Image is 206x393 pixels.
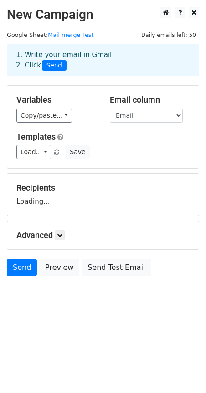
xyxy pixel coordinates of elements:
[42,60,67,71] span: Send
[16,183,190,193] h5: Recipients
[7,31,94,38] small: Google Sheet:
[16,230,190,240] h5: Advanced
[82,259,151,276] a: Send Test Email
[7,259,37,276] a: Send
[16,95,96,105] h5: Variables
[138,30,199,40] span: Daily emails left: 50
[16,132,56,141] a: Templates
[7,7,199,22] h2: New Campaign
[9,50,197,71] div: 1. Write your email in Gmail 2. Click
[39,259,79,276] a: Preview
[110,95,190,105] h5: Email column
[16,183,190,207] div: Loading...
[16,109,72,123] a: Copy/paste...
[48,31,93,38] a: Mail merge Test
[66,145,89,159] button: Save
[138,31,199,38] a: Daily emails left: 50
[16,145,51,159] a: Load...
